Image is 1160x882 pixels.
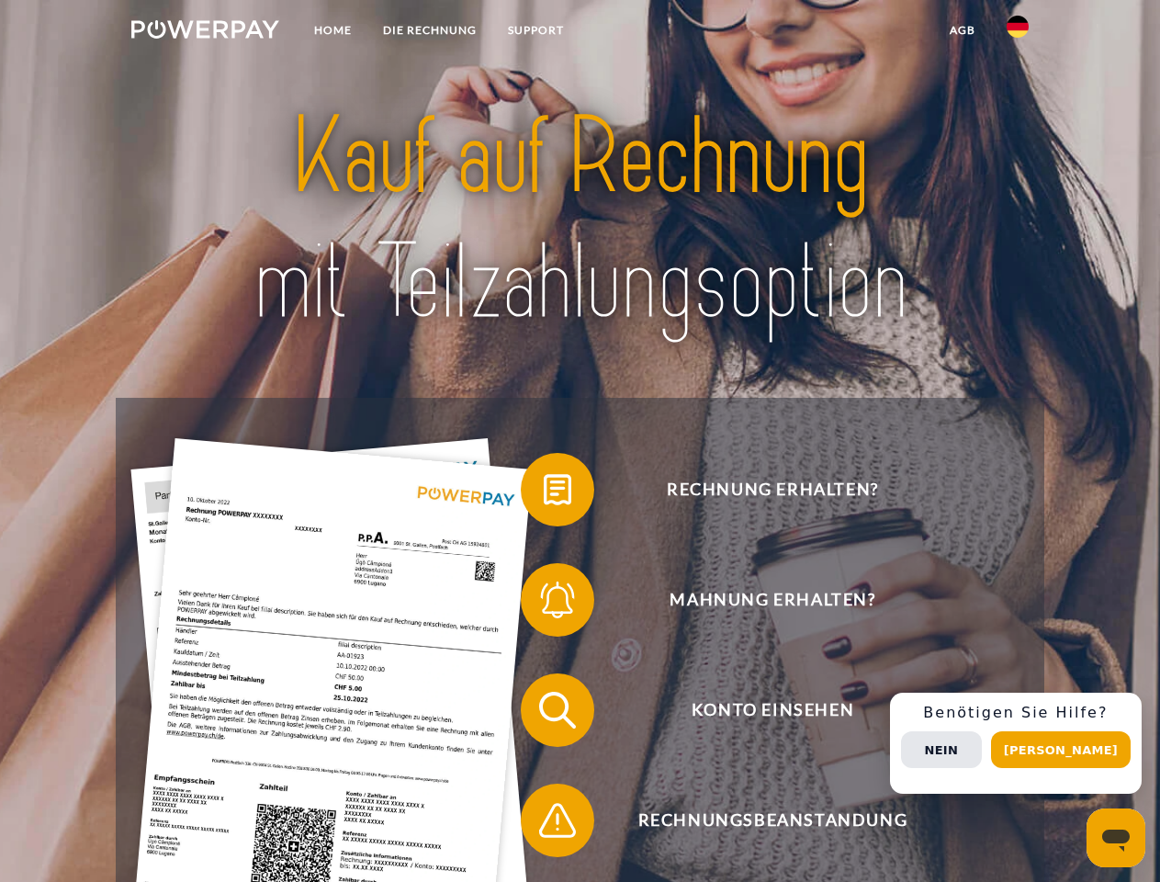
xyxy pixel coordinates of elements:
button: Rechnungsbeanstandung [521,784,998,857]
div: Schnellhilfe [890,693,1142,794]
button: Nein [901,731,982,768]
a: SUPPORT [492,14,580,47]
img: logo-powerpay-white.svg [131,20,279,39]
span: Rechnungsbeanstandung [547,784,997,857]
img: title-powerpay_de.svg [175,88,985,352]
img: qb_warning.svg [535,797,580,843]
span: Konto einsehen [547,673,997,747]
button: Rechnung erhalten? [521,453,998,526]
h3: Benötigen Sie Hilfe? [901,704,1131,722]
a: DIE RECHNUNG [367,14,492,47]
a: Home [298,14,367,47]
span: Mahnung erhalten? [547,563,997,637]
img: qb_bell.svg [535,577,580,623]
img: qb_bill.svg [535,467,580,513]
a: agb [934,14,991,47]
img: qb_search.svg [535,687,580,733]
span: Rechnung erhalten? [547,453,997,526]
iframe: Schaltfläche zum Öffnen des Messaging-Fensters [1087,808,1145,867]
img: de [1007,16,1029,38]
button: Konto einsehen [521,673,998,747]
button: [PERSON_NAME] [991,731,1131,768]
button: Mahnung erhalten? [521,563,998,637]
